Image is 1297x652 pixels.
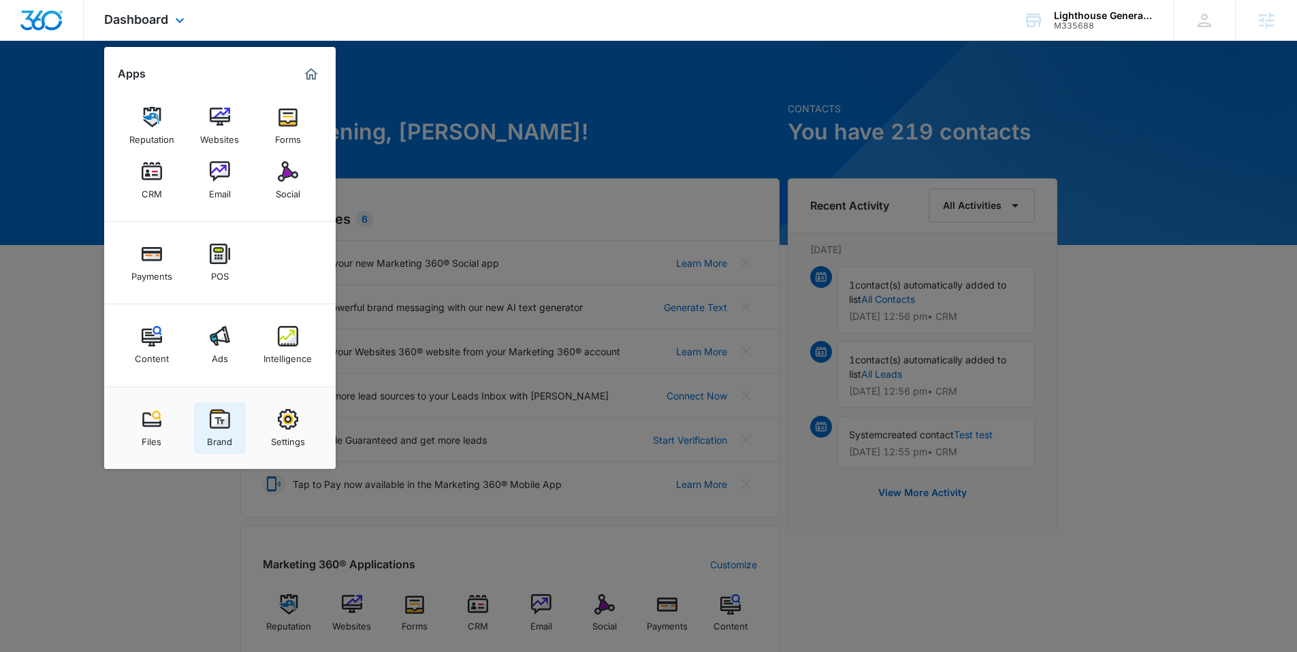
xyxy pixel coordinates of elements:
div: account name [1054,10,1153,21]
a: Content [126,319,178,371]
a: Intelligence [262,319,314,371]
div: Brand [207,429,232,447]
div: Forms [275,127,301,145]
div: Content [135,346,169,364]
a: CRM [126,154,178,206]
div: Payments [131,264,172,282]
img: tab_keywords_by_traffic_grey.svg [135,79,146,90]
div: Websites [200,127,239,145]
div: account id [1054,21,1153,31]
div: v 4.0.25 [38,22,67,33]
div: POS [211,264,229,282]
a: Brand [194,402,246,454]
div: Intelligence [263,346,312,364]
a: Files [126,402,178,454]
img: website_grey.svg [22,35,33,46]
a: Forms [262,100,314,152]
div: Domain Overview [52,80,122,89]
a: Marketing 360® Dashboard [300,63,322,85]
div: Reputation [129,127,174,145]
div: Settings [271,429,305,447]
div: Keywords by Traffic [150,80,229,89]
a: Websites [194,100,246,152]
a: POS [194,237,246,289]
a: Reputation [126,100,178,152]
a: Email [194,154,246,206]
div: Files [142,429,161,447]
div: Email [209,182,231,199]
img: tab_domain_overview_orange.svg [37,79,48,90]
div: Domain: [DOMAIN_NAME] [35,35,150,46]
span: Dashboard [104,12,168,27]
a: Social [262,154,314,206]
a: Payments [126,237,178,289]
div: CRM [142,182,162,199]
div: Social [276,182,300,199]
div: Ads [212,346,228,364]
a: Settings [262,402,314,454]
img: logo_orange.svg [22,22,33,33]
h2: Apps [118,67,146,80]
a: Ads [194,319,246,371]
